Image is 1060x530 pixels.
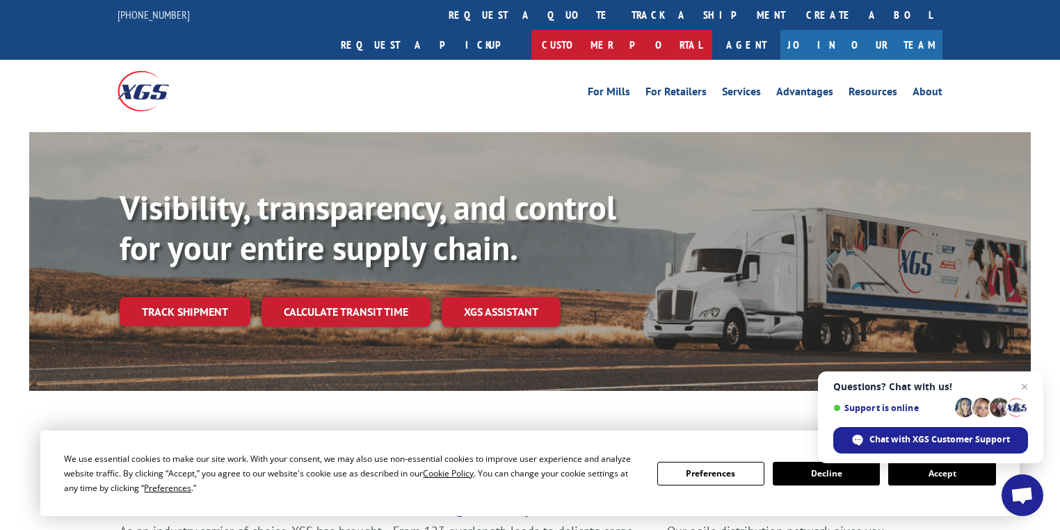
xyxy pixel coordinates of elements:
[118,8,190,22] a: [PHONE_NUMBER]
[1016,378,1033,395] span: Close chat
[645,86,707,102] a: For Retailers
[712,30,780,60] a: Agent
[833,381,1028,392] span: Questions? Chat with us!
[588,86,630,102] a: For Mills
[330,30,531,60] a: Request a pickup
[773,462,880,485] button: Decline
[657,462,764,485] button: Preferences
[423,467,474,479] span: Cookie Policy
[120,297,250,326] a: Track shipment
[913,86,942,102] a: About
[442,297,561,327] a: XGS ASSISTANT
[64,451,640,495] div: We use essential cookies to make our site work. With your consent, we may also use non-essential ...
[40,431,1020,516] div: Cookie Consent Prompt
[833,403,950,413] span: Support is online
[531,30,712,60] a: Customer Portal
[144,482,191,494] span: Preferences
[120,186,616,269] b: Visibility, transparency, and control for your entire supply chain.
[1002,474,1043,516] div: Open chat
[849,86,897,102] a: Resources
[888,462,995,485] button: Accept
[776,86,833,102] a: Advantages
[869,433,1010,446] span: Chat with XGS Customer Support
[722,86,761,102] a: Services
[780,30,942,60] a: Join Our Team
[262,297,431,327] a: Calculate transit time
[833,427,1028,453] div: Chat with XGS Customer Support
